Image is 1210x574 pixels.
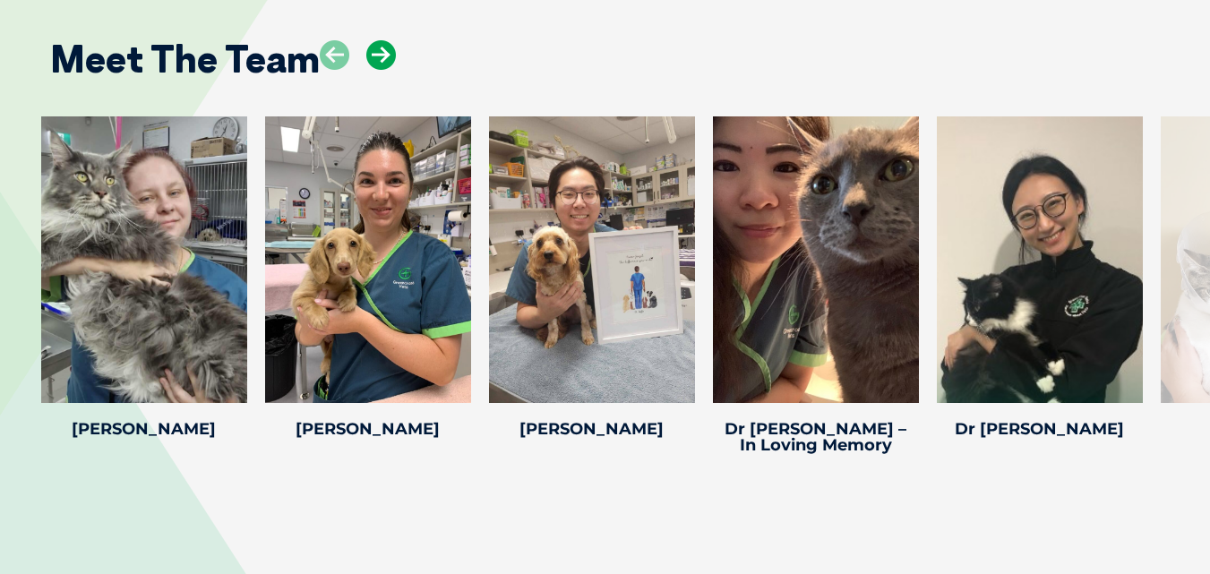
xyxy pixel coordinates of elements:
[265,421,471,437] h4: [PERSON_NAME]
[41,421,247,437] h4: [PERSON_NAME]
[489,421,695,437] h4: [PERSON_NAME]
[937,421,1143,437] h4: Dr [PERSON_NAME]
[713,421,919,453] h4: Dr [PERSON_NAME] – In Loving Memory
[50,40,320,78] h2: Meet The Team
